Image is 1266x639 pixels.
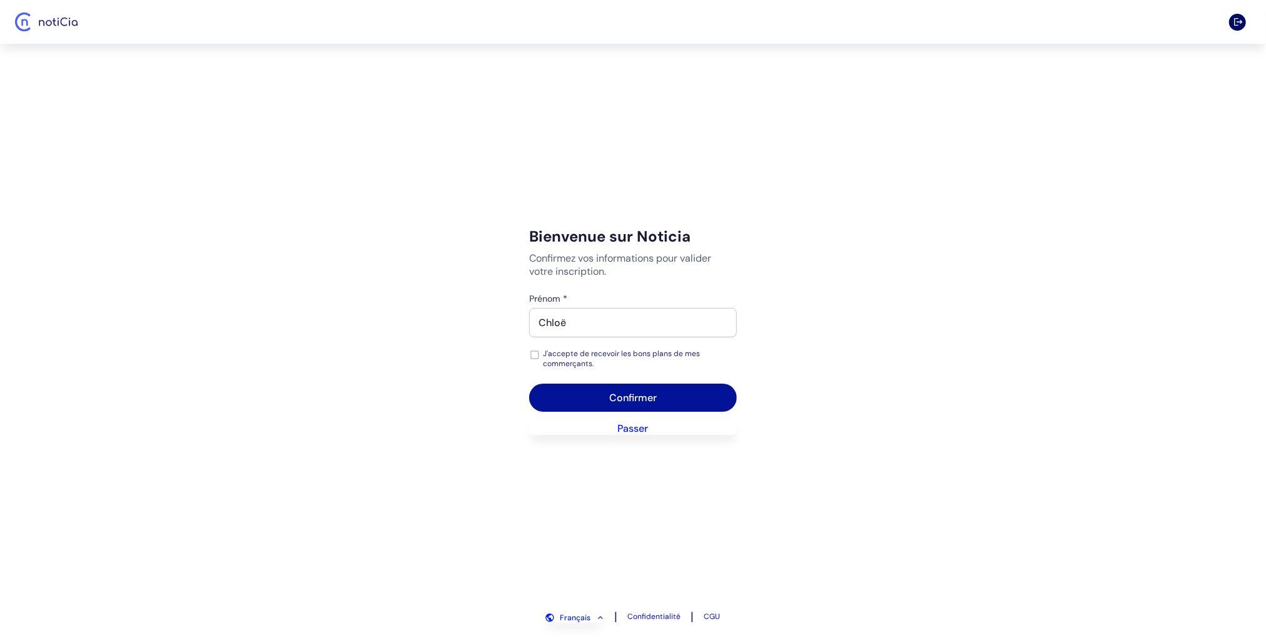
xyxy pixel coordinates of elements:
[529,252,737,278] p: Confirmez vos informations pour valider votre inscription.
[1229,14,1246,31] button: Se déconnecter
[614,609,617,624] span: |
[546,613,604,623] button: Français
[704,611,720,621] a: CGU
[15,13,78,31] img: Logo Noticia
[691,609,694,624] span: |
[529,227,737,247] h4: Bienvenue sur Noticia
[530,309,736,337] input: ex: Jean
[529,422,737,435] button: Passer
[543,349,727,369] p: J'accepte de recevoir les bons plans de mes commerçants.
[529,293,737,304] label: Prénom *
[529,384,737,412] button: Confirmer
[627,611,681,621] a: Confidentialité
[609,391,657,404] div: Confirmer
